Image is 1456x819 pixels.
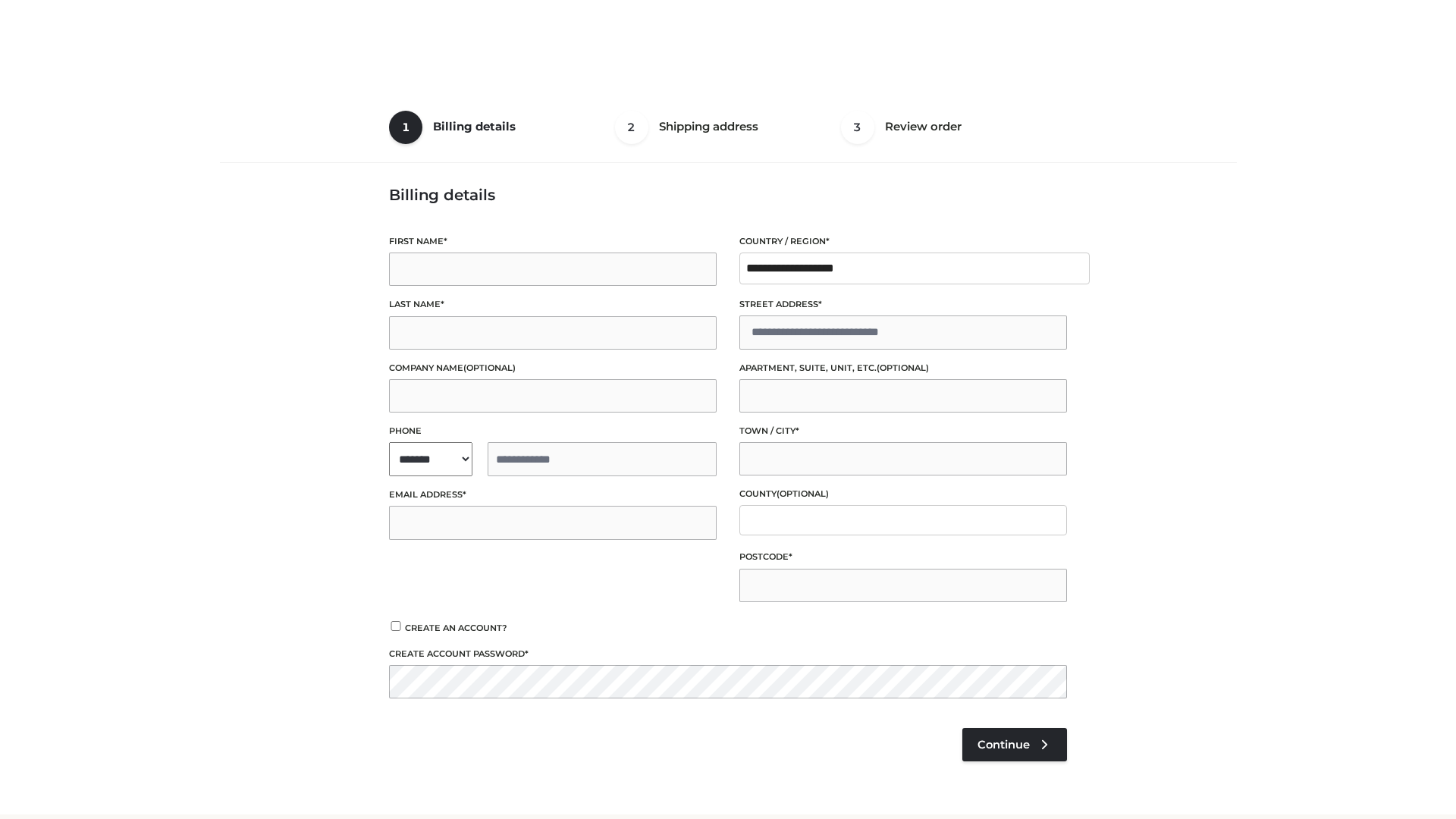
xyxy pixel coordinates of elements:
h3: Billing details [389,186,1067,204]
span: (optional) [877,362,929,373]
span: Shipping address [659,119,758,133]
span: Billing details [433,119,516,133]
span: 1 [389,111,422,144]
span: Continue [977,738,1030,752]
label: Country / Region [739,234,1067,249]
span: 2 [615,111,648,144]
span: 3 [841,111,874,144]
label: Phone [389,424,717,438]
span: Create an account? [405,623,507,633]
label: Last name [389,297,717,312]
label: Street address [739,297,1067,312]
label: County [739,487,1067,501]
label: Create account password [389,647,1067,661]
label: Company name [389,361,717,375]
label: Apartment, suite, unit, etc. [739,361,1067,375]
span: (optional) [777,488,829,499]
label: Town / City [739,424,1067,438]
a: Continue [962,728,1067,761]
input: Create an account? [389,621,403,631]
span: (optional) [463,362,516,373]
label: First name [389,234,717,249]
label: Email address [389,488,717,502]
span: Review order [885,119,962,133]
label: Postcode [739,550,1067,564]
